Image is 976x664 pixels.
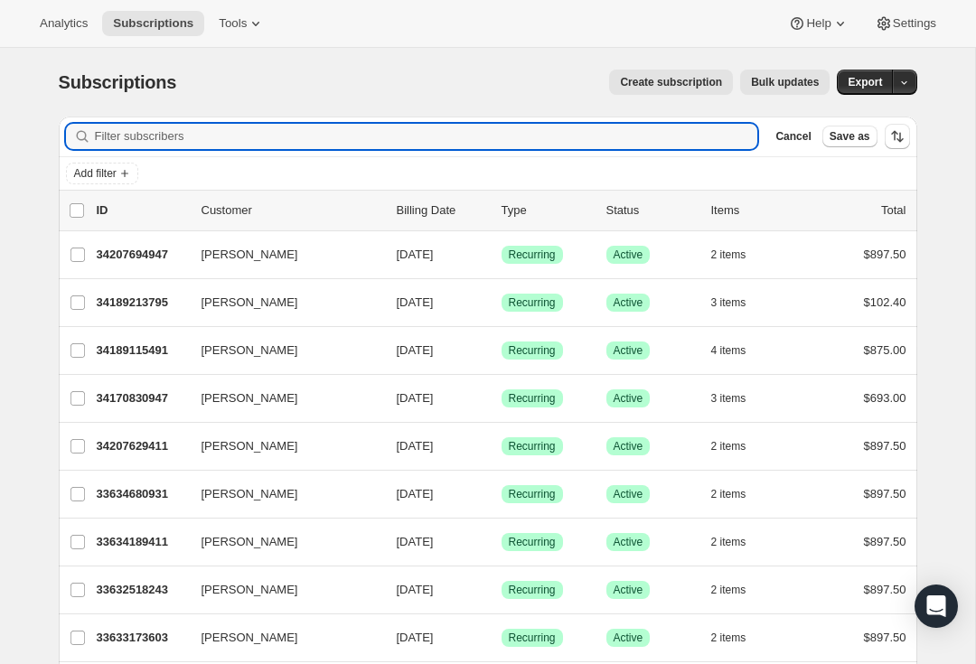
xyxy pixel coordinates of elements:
[40,16,88,31] span: Analytics
[614,439,643,454] span: Active
[864,535,906,548] span: $897.50
[97,201,906,220] div: IDCustomerBilling DateTypeStatusItemsTotal
[864,295,906,309] span: $102.40
[397,343,434,357] span: [DATE]
[711,434,766,459] button: 2 items
[711,338,766,363] button: 4 items
[711,482,766,507] button: 2 items
[614,535,643,549] span: Active
[509,631,556,645] span: Recurring
[740,70,830,95] button: Bulk updates
[191,288,371,317] button: [PERSON_NAME]
[864,11,947,36] button: Settings
[191,432,371,461] button: [PERSON_NAME]
[711,631,746,645] span: 2 items
[202,246,298,264] span: [PERSON_NAME]
[191,480,371,509] button: [PERSON_NAME]
[509,248,556,262] span: Recurring
[66,163,138,184] button: Add filter
[711,487,746,501] span: 2 items
[711,386,766,411] button: 3 items
[97,386,906,411] div: 34170830947[PERSON_NAME][DATE]SuccessRecurringSuccessActive3 items$693.00
[202,201,382,220] p: Customer
[711,391,746,406] span: 3 items
[751,75,819,89] span: Bulk updates
[502,201,592,220] div: Type
[711,343,746,358] span: 4 items
[59,72,177,92] span: Subscriptions
[864,391,906,405] span: $693.00
[191,575,371,604] button: [PERSON_NAME]
[97,201,187,220] p: ID
[191,240,371,269] button: [PERSON_NAME]
[777,11,859,36] button: Help
[775,129,811,144] span: Cancel
[864,631,906,644] span: $897.50
[219,16,247,31] span: Tools
[711,439,746,454] span: 2 items
[864,487,906,500] span: $897.50
[606,201,697,220] p: Status
[711,577,766,603] button: 2 items
[97,581,187,599] p: 33632518243
[97,341,187,360] p: 34189115491
[97,434,906,459] div: 34207629411[PERSON_NAME][DATE]SuccessRecurringSuccessActive2 items$897.50
[806,16,831,31] span: Help
[397,295,434,309] span: [DATE]
[397,391,434,405] span: [DATE]
[614,295,643,310] span: Active
[711,201,802,220] div: Items
[97,625,906,650] div: 33633173603[PERSON_NAME][DATE]SuccessRecurringSuccessActive2 items$897.50
[881,201,906,220] p: Total
[864,583,906,596] span: $897.50
[609,70,733,95] button: Create subscription
[202,533,298,551] span: [PERSON_NAME]
[509,439,556,454] span: Recurring
[97,533,187,551] p: 33634189411
[97,482,906,507] div: 33634680931[PERSON_NAME][DATE]SuccessRecurringSuccessActive2 items$897.50
[97,389,187,407] p: 34170830947
[97,577,906,603] div: 33632518243[PERSON_NAME][DATE]SuccessRecurringSuccessActive2 items$897.50
[864,248,906,261] span: $897.50
[711,295,746,310] span: 3 items
[97,242,906,267] div: 34207694947[PERSON_NAME][DATE]SuccessRecurringSuccessActive2 items$897.50
[837,70,893,95] button: Export
[97,246,187,264] p: 34207694947
[102,11,204,36] button: Subscriptions
[397,487,434,500] span: [DATE]
[397,535,434,548] span: [DATE]
[509,535,556,549] span: Recurring
[397,201,487,220] p: Billing Date
[614,343,643,358] span: Active
[191,336,371,365] button: [PERSON_NAME]
[397,631,434,644] span: [DATE]
[97,437,187,455] p: 34207629411
[614,583,643,597] span: Active
[864,439,906,453] span: $897.50
[864,343,906,357] span: $875.00
[711,248,746,262] span: 2 items
[74,166,117,181] span: Add filter
[191,528,371,556] button: [PERSON_NAME]
[97,290,906,315] div: 34189213795[PERSON_NAME][DATE]SuccessRecurringSuccessActive3 items$102.40
[915,585,958,628] div: Open Intercom Messenger
[97,294,187,312] p: 34189213795
[509,487,556,501] span: Recurring
[614,487,643,501] span: Active
[509,391,556,406] span: Recurring
[614,248,643,262] span: Active
[509,343,556,358] span: Recurring
[202,629,298,647] span: [PERSON_NAME]
[711,535,746,549] span: 2 items
[202,581,298,599] span: [PERSON_NAME]
[97,629,187,647] p: 33633173603
[848,75,882,89] span: Export
[711,242,766,267] button: 2 items
[614,391,643,406] span: Active
[191,623,371,652] button: [PERSON_NAME]
[97,529,906,555] div: 33634189411[PERSON_NAME][DATE]SuccessRecurringSuccessActive2 items$897.50
[191,384,371,413] button: [PERSON_NAME]
[97,338,906,363] div: 34189115491[PERSON_NAME][DATE]SuccessRecurringSuccessActive4 items$875.00
[620,75,722,89] span: Create subscription
[202,485,298,503] span: [PERSON_NAME]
